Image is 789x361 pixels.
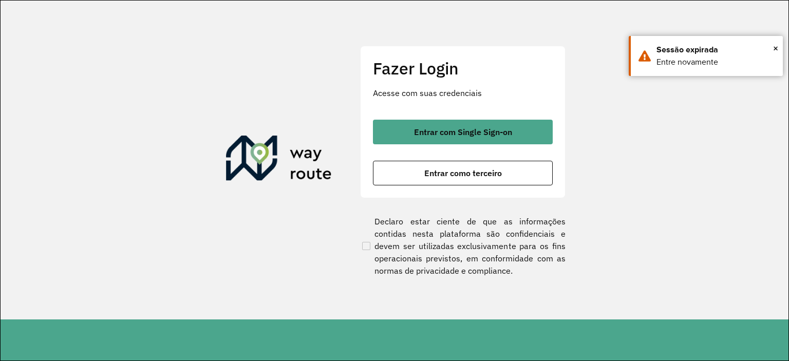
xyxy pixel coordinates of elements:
div: Entre novamente [656,56,775,68]
button: button [373,120,553,144]
h2: Fazer Login [373,59,553,78]
button: Close [773,41,778,56]
span: Entrar como terceiro [424,169,502,177]
button: button [373,161,553,185]
div: Sessão expirada [656,44,775,56]
img: Roteirizador AmbevTech [226,136,332,185]
label: Declaro estar ciente de que as informações contidas nesta plataforma são confidenciais e devem se... [360,215,566,277]
span: × [773,41,778,56]
p: Acesse com suas credenciais [373,87,553,99]
span: Entrar com Single Sign-on [414,128,512,136]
